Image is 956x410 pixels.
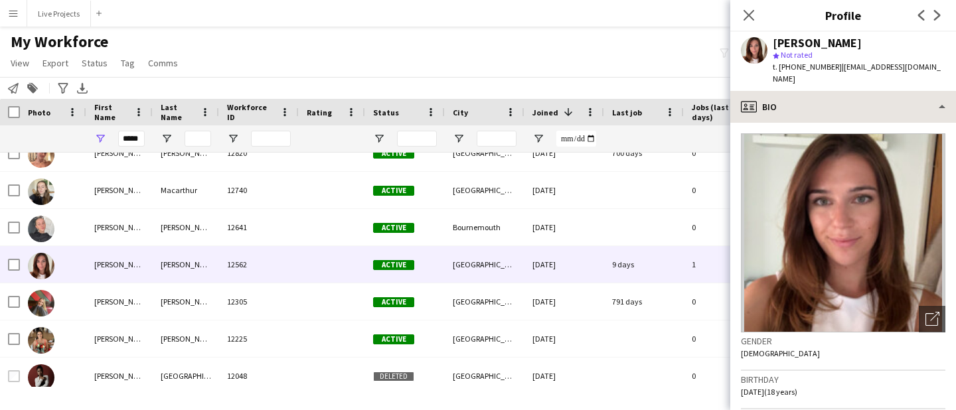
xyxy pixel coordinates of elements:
[556,131,596,147] input: Joined Filter Input
[453,107,468,117] span: City
[397,131,437,147] input: Status Filter Input
[27,1,91,27] button: Live Projects
[219,283,299,320] div: 12305
[25,80,40,96] app-action-btn: Add to tag
[532,133,544,145] button: Open Filter Menu
[781,50,813,60] span: Not rated
[161,133,173,145] button: Open Filter Menu
[86,135,153,171] div: [PERSON_NAME]
[86,358,153,394] div: [PERSON_NAME]
[684,320,763,357] div: 0
[86,172,153,208] div: [PERSON_NAME]
[227,133,239,145] button: Open Filter Menu
[453,133,465,145] button: Open Filter Menu
[773,62,842,72] span: t. [PHONE_NUMBER]
[445,320,524,357] div: [GEOGRAPHIC_DATA]
[153,172,219,208] div: Macarthur
[94,133,106,145] button: Open Filter Menu
[445,135,524,171] div: [GEOGRAPHIC_DATA]
[121,57,135,69] span: Tag
[373,297,414,307] span: Active
[684,358,763,394] div: 0
[28,216,54,242] img: Emily Moore
[741,335,945,347] h3: Gender
[148,57,178,69] span: Comms
[153,358,219,394] div: [GEOGRAPHIC_DATA]
[161,102,195,122] span: Last Name
[86,246,153,283] div: [PERSON_NAME]
[373,260,414,270] span: Active
[373,149,414,159] span: Active
[524,358,604,394] div: [DATE]
[219,209,299,245] div: 12641
[82,57,108,69] span: Status
[11,32,108,52] span: My Workforce
[118,131,145,147] input: First Name Filter Input
[445,246,524,283] div: [GEOGRAPHIC_DATA]
[8,370,20,382] input: Row Selection is disabled for this row (unchecked)
[28,290,54,316] img: Emily Clarke
[153,246,219,283] div: [PERSON_NAME]
[74,80,90,96] app-action-btn: Export XLSX
[445,283,524,320] div: [GEOGRAPHIC_DATA]
[28,107,50,117] span: Photo
[730,7,956,24] h3: Profile
[524,283,604,320] div: [DATE]
[445,209,524,245] div: Bournemouth
[76,54,113,72] a: Status
[445,172,524,208] div: [GEOGRAPHIC_DATA]
[524,209,604,245] div: [DATE]
[741,133,945,332] img: Crew avatar or photo
[684,172,763,208] div: 0
[28,364,54,391] img: Emily Toledo
[604,135,684,171] div: 700 days
[86,209,153,245] div: [PERSON_NAME]
[604,246,684,283] div: 9 days
[524,172,604,208] div: [DATE]
[692,102,740,122] span: Jobs (last 90 days)
[773,62,941,84] span: | [EMAIL_ADDRESS][DOMAIN_NAME]
[28,178,54,205] img: Emily Macarthur
[5,80,21,96] app-action-btn: Notify workforce
[28,327,54,354] img: Emily Anderson
[524,246,604,283] div: [DATE]
[42,57,68,69] span: Export
[477,131,517,147] input: City Filter Input
[773,37,862,49] div: [PERSON_NAME]
[153,283,219,320] div: [PERSON_NAME]
[153,320,219,357] div: [PERSON_NAME]
[741,387,797,397] span: [DATE] (18 years)
[373,223,414,233] span: Active
[730,91,956,123] div: Bio
[86,283,153,320] div: [PERSON_NAME]
[684,209,763,245] div: 0
[55,80,71,96] app-action-btn: Advanced filters
[373,186,414,196] span: Active
[445,358,524,394] div: [GEOGRAPHIC_DATA]
[373,133,385,145] button: Open Filter Menu
[219,172,299,208] div: 12740
[28,253,54,279] img: emily oram
[684,283,763,320] div: 0
[684,246,763,283] div: 1
[11,57,29,69] span: View
[37,54,74,72] a: Export
[227,102,275,122] span: Workforce ID
[612,107,642,117] span: Last job
[919,306,945,332] div: Open photos pop-in
[373,107,399,117] span: Status
[532,107,558,117] span: Joined
[5,54,35,72] a: View
[94,102,129,122] span: First Name
[741,374,945,385] h3: Birthday
[143,54,183,72] a: Comms
[684,135,763,171] div: 0
[373,372,414,381] span: Deleted
[28,141,54,168] img: Emily Kennedy
[251,131,291,147] input: Workforce ID Filter Input
[153,209,219,245] div: [PERSON_NAME]
[219,135,299,171] div: 12820
[153,135,219,171] div: [PERSON_NAME]
[524,135,604,171] div: [DATE]
[185,131,211,147] input: Last Name Filter Input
